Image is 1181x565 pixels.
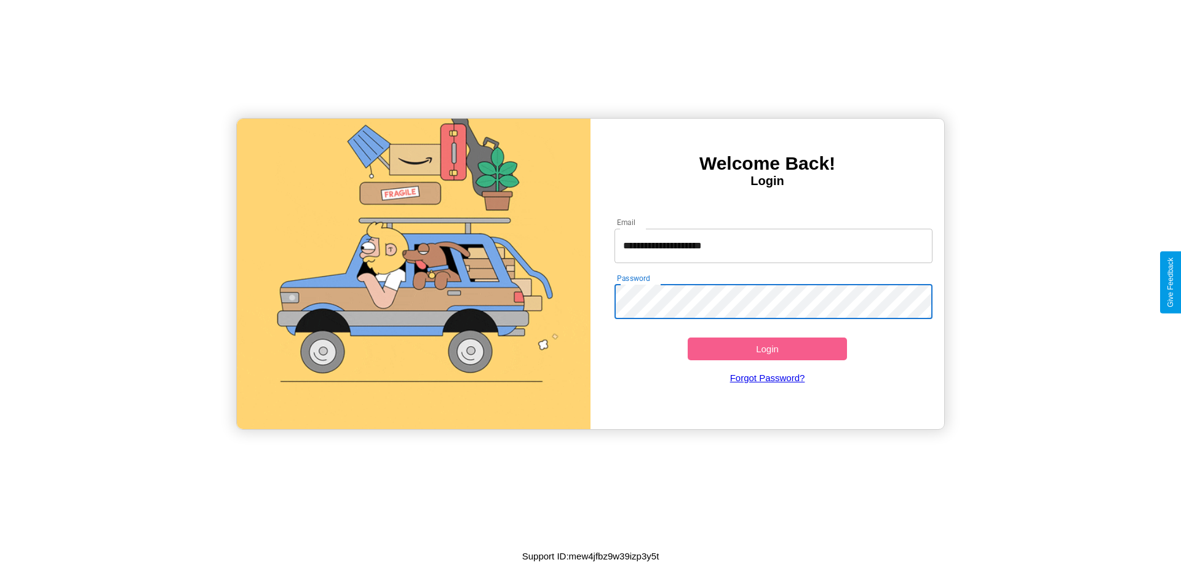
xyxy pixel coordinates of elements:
[617,217,636,227] label: Email
[590,174,944,188] h4: Login
[1166,258,1175,307] div: Give Feedback
[522,548,659,564] p: Support ID: mew4jfbz9w39izp3y5t
[617,273,650,283] label: Password
[590,153,944,174] h3: Welcome Back!
[608,360,927,395] a: Forgot Password?
[688,338,847,360] button: Login
[237,119,590,429] img: gif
